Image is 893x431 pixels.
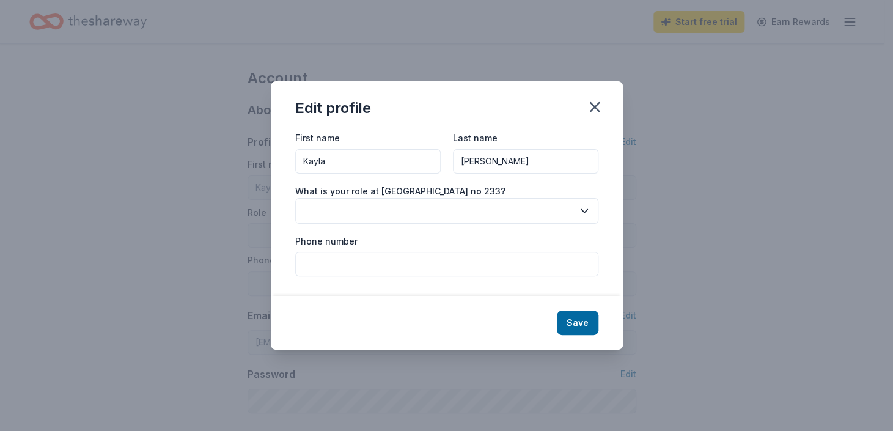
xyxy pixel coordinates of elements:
div: Edit profile [295,98,371,118]
label: Last name [453,132,498,144]
label: First name [295,132,340,144]
label: Phone number [295,235,358,248]
button: Save [557,311,598,335]
label: What is your role at [GEOGRAPHIC_DATA] no 233? [295,185,505,197]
